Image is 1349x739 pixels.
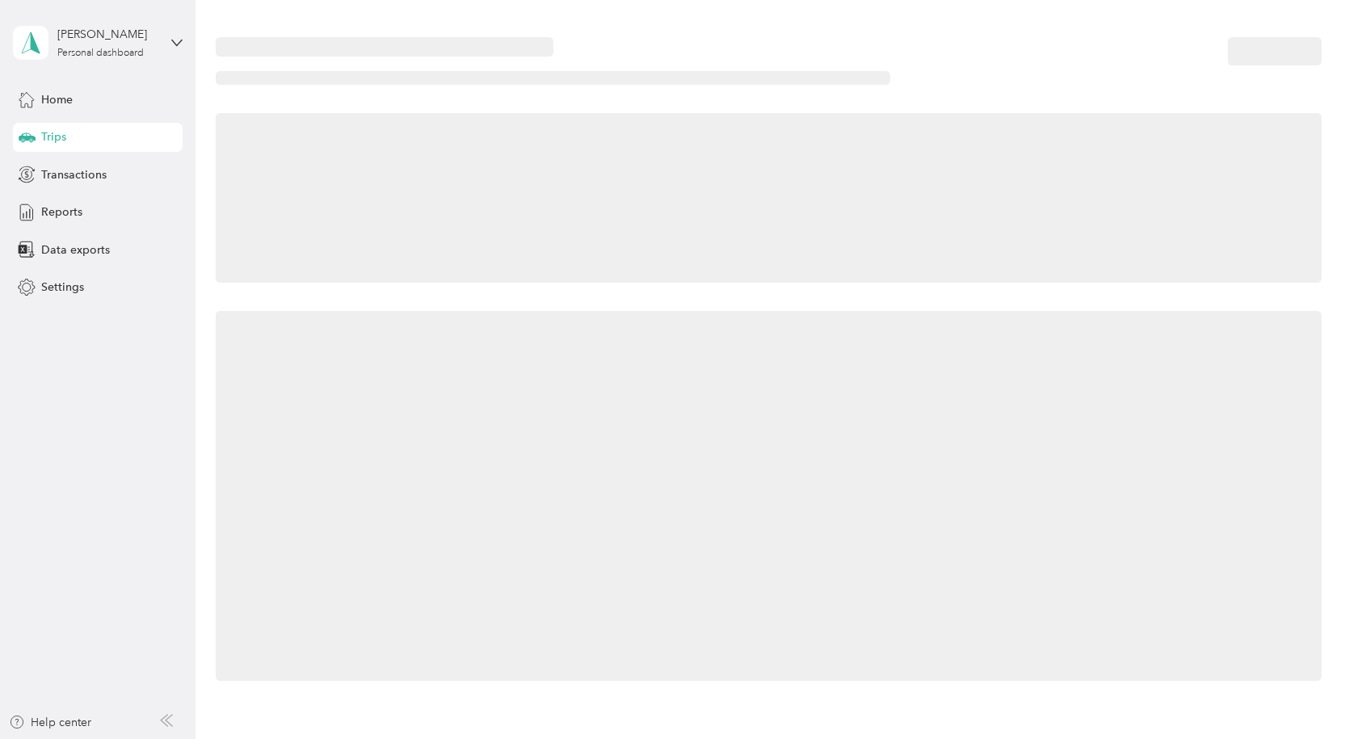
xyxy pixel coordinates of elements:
[41,166,107,183] span: Transactions
[41,204,82,220] span: Reports
[41,241,110,258] span: Data exports
[41,91,73,108] span: Home
[57,48,144,58] div: Personal dashboard
[1259,649,1349,739] iframe: Everlance-gr Chat Button Frame
[57,26,158,43] div: [PERSON_NAME]
[9,714,91,731] button: Help center
[41,128,66,145] span: Trips
[41,279,84,296] span: Settings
